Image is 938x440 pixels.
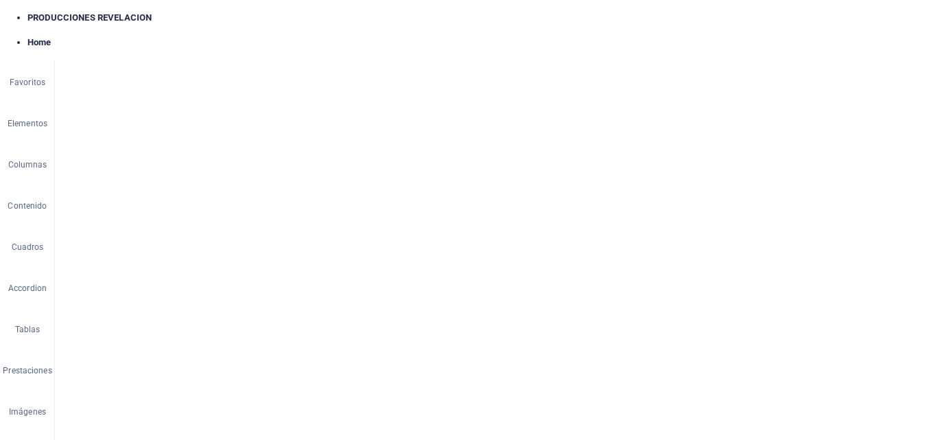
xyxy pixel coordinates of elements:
[10,77,45,88] p: Favoritos
[27,36,938,49] h4: Home
[3,365,52,376] p: Prestaciones
[8,283,47,294] p: Accordion
[9,406,46,417] p: Imágenes
[15,324,41,335] p: Tablas
[8,118,47,129] p: Elementos
[27,12,938,24] h4: PRODUCCIONES REVELACION
[8,159,47,170] p: Columnas
[8,200,47,211] p: Contenido
[12,242,44,253] p: Cuadros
